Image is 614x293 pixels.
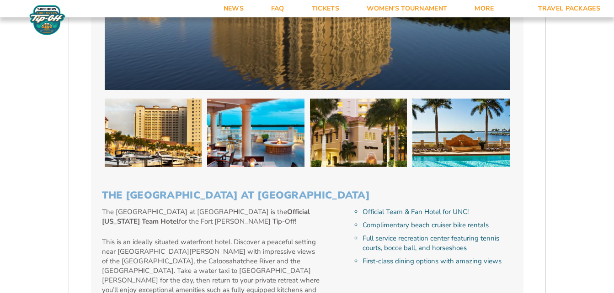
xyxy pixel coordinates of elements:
img: The Westin Cape Coral Resort at Marina Village (2025 BEACH) [207,99,304,167]
strong: Official [US_STATE] Team Hotel [102,207,310,226]
p: The [GEOGRAPHIC_DATA] at [GEOGRAPHIC_DATA] is the for the Fort [PERSON_NAME] Tip-Off! [102,207,321,226]
li: Full service recreation center featuring tennis courts, bocce ball, and horseshoes [363,234,512,253]
li: Official Team & Fan Hotel for UNC! [363,207,512,217]
img: The Westin Cape Coral Resort at Marina Village (2025 BEACH) [412,99,510,167]
img: The Westin Cape Coral Resort at Marina Village (2025 BEACH) [310,99,407,167]
li: Complimentary beach cruiser bike rentals [363,220,512,230]
img: The Westin Cape Coral Resort at Marina Village (2025 BEACH) [105,99,202,167]
li: First-class dining options with amazing views [363,256,512,266]
h3: The [GEOGRAPHIC_DATA] at [GEOGRAPHIC_DATA] [102,189,513,201]
img: Fort Myers Tip-Off [27,5,67,36]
